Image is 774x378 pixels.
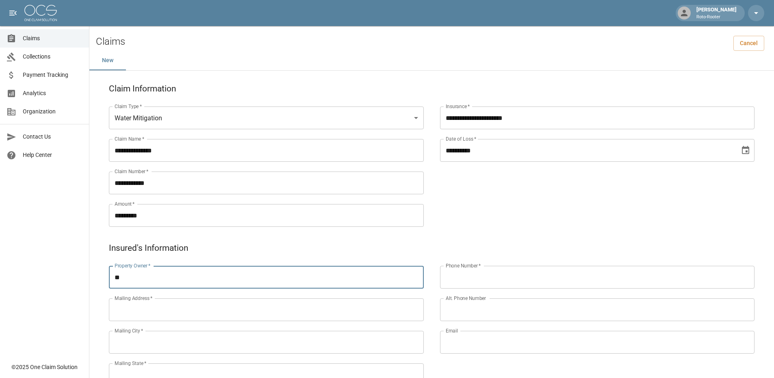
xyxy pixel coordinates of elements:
label: Mailing Address [115,295,152,302]
label: Email [446,327,458,334]
div: Water Mitigation [109,106,424,129]
a: Cancel [733,36,764,51]
button: open drawer [5,5,21,21]
button: New [89,51,126,70]
span: Contact Us [23,133,82,141]
label: Insurance [446,103,470,110]
span: Claims [23,34,82,43]
label: Amount [115,200,135,207]
h2: Claims [96,36,125,48]
span: Collections [23,52,82,61]
label: Mailing City [115,327,143,334]
label: Property Owner [115,262,151,269]
p: Roto-Rooter [696,14,737,21]
img: ocs-logo-white-transparent.png [24,5,57,21]
label: Phone Number [446,262,481,269]
div: [PERSON_NAME] [693,6,740,20]
label: Claim Number [115,168,148,175]
span: Analytics [23,89,82,98]
span: Organization [23,107,82,116]
label: Mailing State [115,360,146,367]
button: Choose date, selected date is Aug 28, 2025 [737,142,754,159]
label: Date of Loss [446,135,476,142]
span: Help Center [23,151,82,159]
label: Alt. Phone Number [446,295,486,302]
div: dynamic tabs [89,51,774,70]
span: Payment Tracking [23,71,82,79]
div: © 2025 One Claim Solution [11,363,78,371]
label: Claim Name [115,135,144,142]
label: Claim Type [115,103,142,110]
